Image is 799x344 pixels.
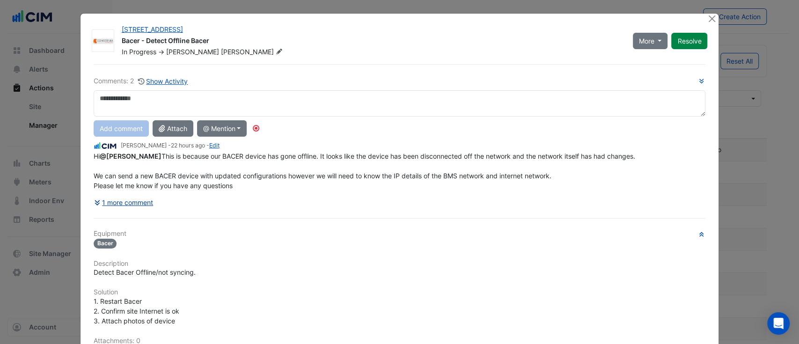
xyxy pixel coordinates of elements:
button: 1 more comment [94,194,154,211]
span: [PERSON_NAME] [166,48,219,56]
div: Comments: 2 [94,76,189,87]
span: 1. Restart Bacer 2. Confirm site Internet is ok 3. Attach photos of device [94,297,179,325]
button: Show Activity [138,76,189,87]
button: Close [707,14,717,23]
span: Detect Bacer Offline/not syncing. [94,268,196,276]
div: Tooltip anchor [252,124,260,132]
span: Bacer [94,239,117,249]
span: -> [158,48,164,56]
span: bm191salmon@australisfm.com.au [Australis Facilities Management] [100,152,161,160]
h6: Equipment [94,230,706,238]
button: Resolve [671,33,707,49]
img: Conservia [92,37,114,46]
span: More [639,36,654,46]
a: [STREET_ADDRESS] [122,25,183,33]
button: More [633,33,668,49]
div: Open Intercom Messenger [767,312,790,335]
span: Hi This is because our BACER device has gone offline. It looks like the device has been disconnec... [94,152,635,190]
span: In Progress [122,48,156,56]
span: 2025-09-15 15:30:30 [171,142,205,149]
a: Edit [209,142,220,149]
h6: Description [94,260,706,268]
small: [PERSON_NAME] - - [121,141,220,150]
img: CIM [94,141,117,151]
h6: Solution [94,288,706,296]
button: Attach [153,120,193,137]
div: Bacer - Detect Offline Bacer [122,36,622,47]
button: @ Mention [197,120,247,137]
span: [PERSON_NAME] [221,47,285,57]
